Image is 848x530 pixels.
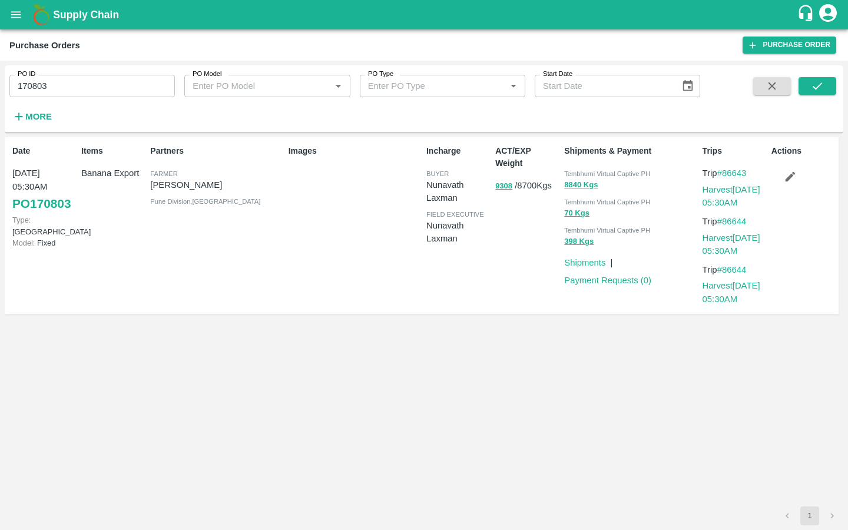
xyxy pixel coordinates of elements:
p: [GEOGRAPHIC_DATA] [12,214,77,237]
img: logo [29,3,53,26]
b: Supply Chain [53,9,119,21]
button: open drawer [2,1,29,28]
button: Open [506,78,521,94]
button: Choose date [677,75,699,97]
a: Harvest[DATE] 05:30AM [703,233,760,256]
p: Banana Export [81,167,145,180]
p: Incharge [426,145,491,157]
p: / 8700 Kgs [495,179,559,193]
label: PO Type [368,69,393,79]
p: Date [12,145,77,157]
button: 70 Kgs [564,207,589,220]
a: #86644 [717,265,747,274]
span: Model: [12,238,35,247]
a: Supply Chain [53,6,797,23]
p: [PERSON_NAME] [150,178,283,191]
p: Images [289,145,422,157]
p: Nunavath Laxman [426,219,491,246]
span: Farmer [150,170,177,177]
div: | [605,251,612,269]
span: Pune Division , [GEOGRAPHIC_DATA] [150,198,260,205]
nav: pagination navigation [776,506,843,525]
input: Enter PO Model [188,78,312,94]
input: Enter PO Type [363,78,487,94]
a: PO170803 [12,193,71,214]
span: Type: [12,216,31,224]
span: Tembhurni Virtual Captive PH [564,227,650,234]
p: Items [81,145,145,157]
button: page 1 [800,506,819,525]
button: Open [330,78,346,94]
button: 9308 [495,180,512,193]
a: #86644 [717,217,747,226]
p: Trip [703,215,767,228]
a: Harvest[DATE] 05:30AM [703,185,760,207]
p: Fixed [12,237,77,249]
div: Purchase Orders [9,38,80,53]
span: buyer [426,170,449,177]
a: Shipments [564,258,605,267]
input: Enter PO ID [9,75,175,97]
p: Trips [703,145,767,157]
a: Harvest[DATE] 05:30AM [703,281,760,303]
label: Start Date [543,69,572,79]
button: 398 Kgs [564,235,594,249]
span: Tembhurni Virtual Captive PH [564,198,650,206]
p: [DATE] 05:30AM [12,167,77,193]
p: Trip [703,263,767,276]
input: Start Date [535,75,672,97]
p: ACT/EXP Weight [495,145,559,170]
label: PO Model [193,69,222,79]
label: PO ID [18,69,35,79]
p: Actions [771,145,836,157]
span: field executive [426,211,484,218]
p: Partners [150,145,283,157]
a: #86643 [717,168,747,178]
button: 8840 Kgs [564,178,598,192]
p: Shipments & Payment [564,145,697,157]
a: Purchase Order [743,37,836,54]
div: customer-support [797,4,817,25]
strong: More [25,112,52,121]
a: Payment Requests (0) [564,276,651,285]
span: Tembhurni Virtual Captive PH [564,170,650,177]
button: More [9,107,55,127]
p: Nunavath Laxman [426,178,491,205]
p: Trip [703,167,767,180]
div: account of current user [817,2,839,27]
